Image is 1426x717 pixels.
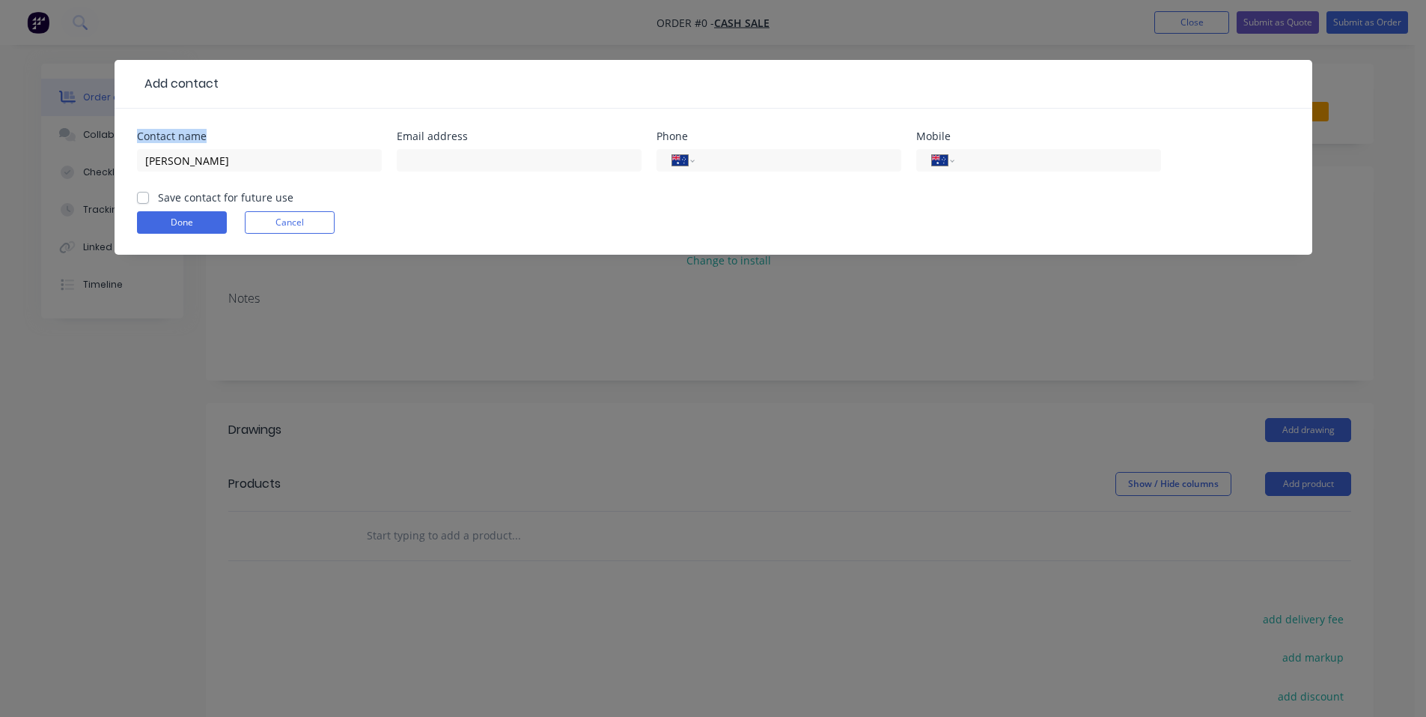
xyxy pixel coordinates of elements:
[137,75,219,93] div: Add contact
[158,190,293,205] label: Save contact for future use
[137,131,382,142] div: Contact name
[245,211,335,234] button: Cancel
[137,211,227,234] button: Done
[916,131,1161,142] div: Mobile
[397,131,642,142] div: Email address
[656,131,901,142] div: Phone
